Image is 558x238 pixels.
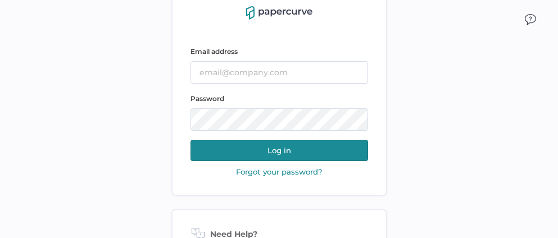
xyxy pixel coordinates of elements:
[525,14,536,25] img: icon_chat.2bd11823.svg
[190,94,224,103] span: Password
[190,61,368,84] input: email@company.com
[246,6,312,20] img: papercurve-logo-colour.7244d18c.svg
[190,47,238,56] span: Email address
[190,140,368,161] button: Log in
[233,167,326,177] button: Forgot your password?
